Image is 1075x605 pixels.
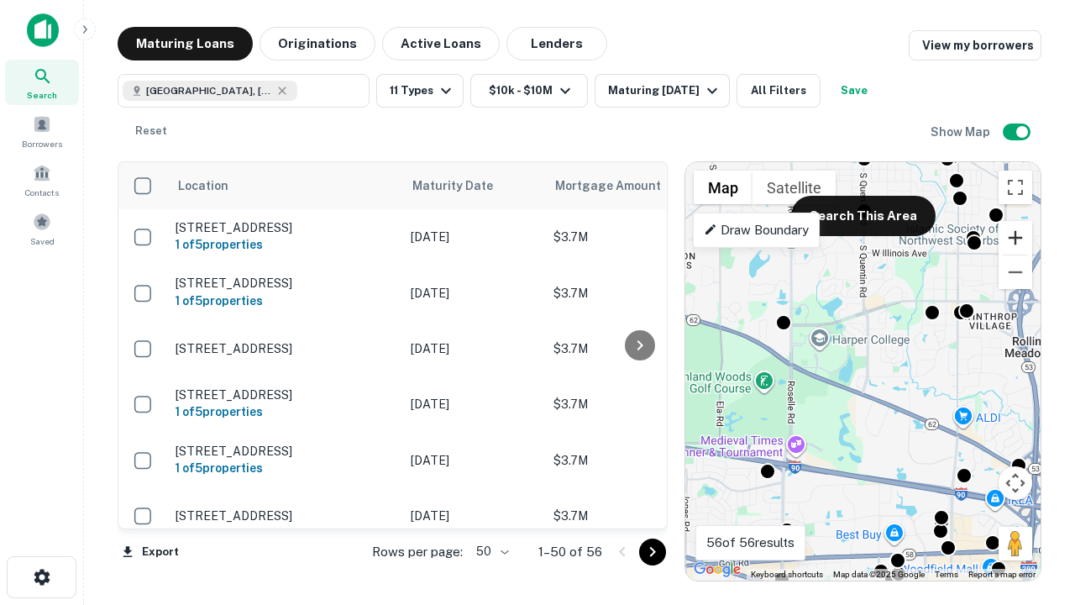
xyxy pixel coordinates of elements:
th: Mortgage Amount [545,162,730,209]
p: $3.7M [553,507,721,525]
button: Show street map [694,171,752,204]
p: Rows per page: [372,542,463,562]
a: View my borrowers [909,30,1041,60]
span: [GEOGRAPHIC_DATA], [GEOGRAPHIC_DATA] [146,83,272,98]
p: $3.7M [553,395,721,413]
button: Lenders [506,27,607,60]
p: [DATE] [411,451,537,470]
span: Map data ©2025 Google [833,570,925,579]
p: [STREET_ADDRESS] [176,276,394,291]
p: $3.7M [553,228,721,246]
button: Maturing Loans [118,27,253,60]
button: 11 Types [376,74,464,108]
p: 1–50 of 56 [538,542,602,562]
a: Report a map error [968,570,1036,579]
button: Keyboard shortcuts [751,569,823,581]
th: Maturity Date [402,162,545,209]
button: All Filters [737,74,821,108]
span: Mortgage Amount [555,176,683,196]
button: Active Loans [382,27,500,60]
p: $3.7M [553,451,721,470]
p: [STREET_ADDRESS] [176,341,394,356]
p: [DATE] [411,284,537,302]
a: Search [5,60,79,105]
h6: 1 of 5 properties [176,402,394,421]
p: $3.7M [553,284,721,302]
button: Export [118,539,183,565]
a: Saved [5,206,79,251]
button: Show satellite imagery [752,171,836,204]
h6: 1 of 5 properties [176,292,394,310]
span: Location [177,176,228,196]
a: Contacts [5,157,79,203]
button: Reset [124,114,178,148]
p: Draw Boundary [704,220,809,240]
button: Toggle fullscreen view [999,171,1032,204]
button: Save your search to get updates of matches that match your search criteria. [827,74,881,108]
div: 50 [469,539,511,564]
button: Originations [260,27,375,60]
h6: 1 of 5 properties [176,235,394,254]
span: Search [27,88,57,102]
span: Maturity Date [412,176,515,196]
h6: Show Map [931,123,993,141]
h6: 1 of 5 properties [176,459,394,477]
div: 0 0 [685,162,1041,581]
a: Terms (opens in new tab) [935,570,958,579]
a: Borrowers [5,108,79,154]
p: [DATE] [411,228,537,246]
span: Saved [30,234,55,248]
button: Search This Area [791,196,936,236]
button: Zoom out [999,255,1032,289]
th: Location [167,162,402,209]
button: Zoom in [999,221,1032,255]
span: Contacts [25,186,59,199]
iframe: Chat Widget [991,417,1075,497]
button: Go to next page [639,539,666,566]
img: Google [690,559,745,581]
button: $10k - $10M [470,74,588,108]
p: [STREET_ADDRESS] [176,508,394,523]
p: 56 of 56 results [706,533,794,553]
p: [STREET_ADDRESS] [176,387,394,402]
button: Maturing [DATE] [595,74,730,108]
button: Drag Pegman onto the map to open Street View [999,527,1032,560]
p: [DATE] [411,507,537,525]
p: [DATE] [411,339,537,358]
img: capitalize-icon.png [27,13,59,47]
span: Borrowers [22,137,62,150]
p: [STREET_ADDRESS] [176,444,394,459]
a: Open this area in Google Maps (opens a new window) [690,559,745,581]
p: [STREET_ADDRESS] [176,220,394,235]
p: $3.7M [553,339,721,358]
div: Maturing [DATE] [608,81,722,101]
p: [DATE] [411,395,537,413]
